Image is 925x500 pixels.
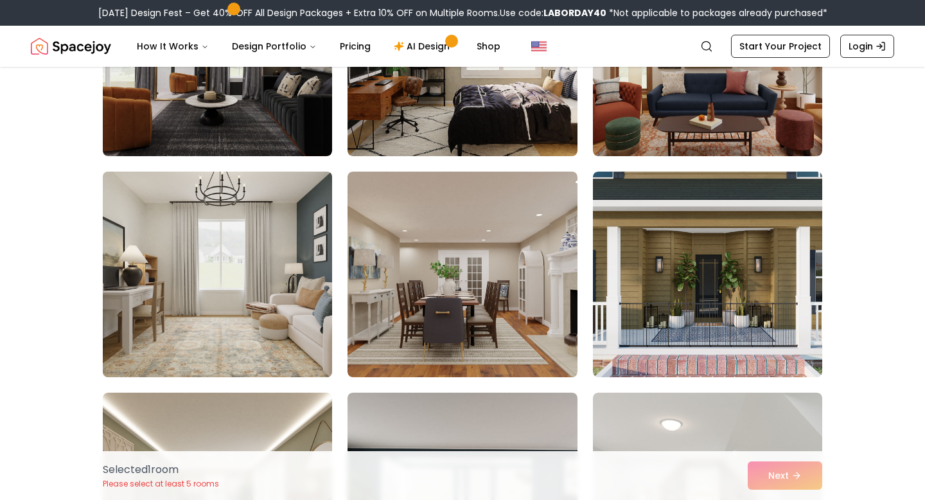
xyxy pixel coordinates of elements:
[466,33,511,59] a: Shop
[98,6,827,19] div: [DATE] Design Fest – Get 40% OFF All Design Packages + Extra 10% OFF on Multiple Rooms.
[840,35,894,58] a: Login
[543,6,606,19] b: LABORDAY40
[31,26,894,67] nav: Global
[383,33,464,59] a: AI Design
[330,33,381,59] a: Pricing
[103,479,219,489] p: Please select at least 5 rooms
[127,33,219,59] button: How It Works
[531,39,547,54] img: United States
[731,35,830,58] a: Start Your Project
[222,33,327,59] button: Design Portfolio
[593,172,822,377] img: Room room-63
[97,166,338,382] img: Room room-61
[31,33,111,59] img: Spacejoy Logo
[606,6,827,19] span: *Not applicable to packages already purchased*
[127,33,511,59] nav: Main
[348,172,577,377] img: Room room-62
[103,462,219,478] p: Selected 1 room
[31,33,111,59] a: Spacejoy
[500,6,606,19] span: Use code:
